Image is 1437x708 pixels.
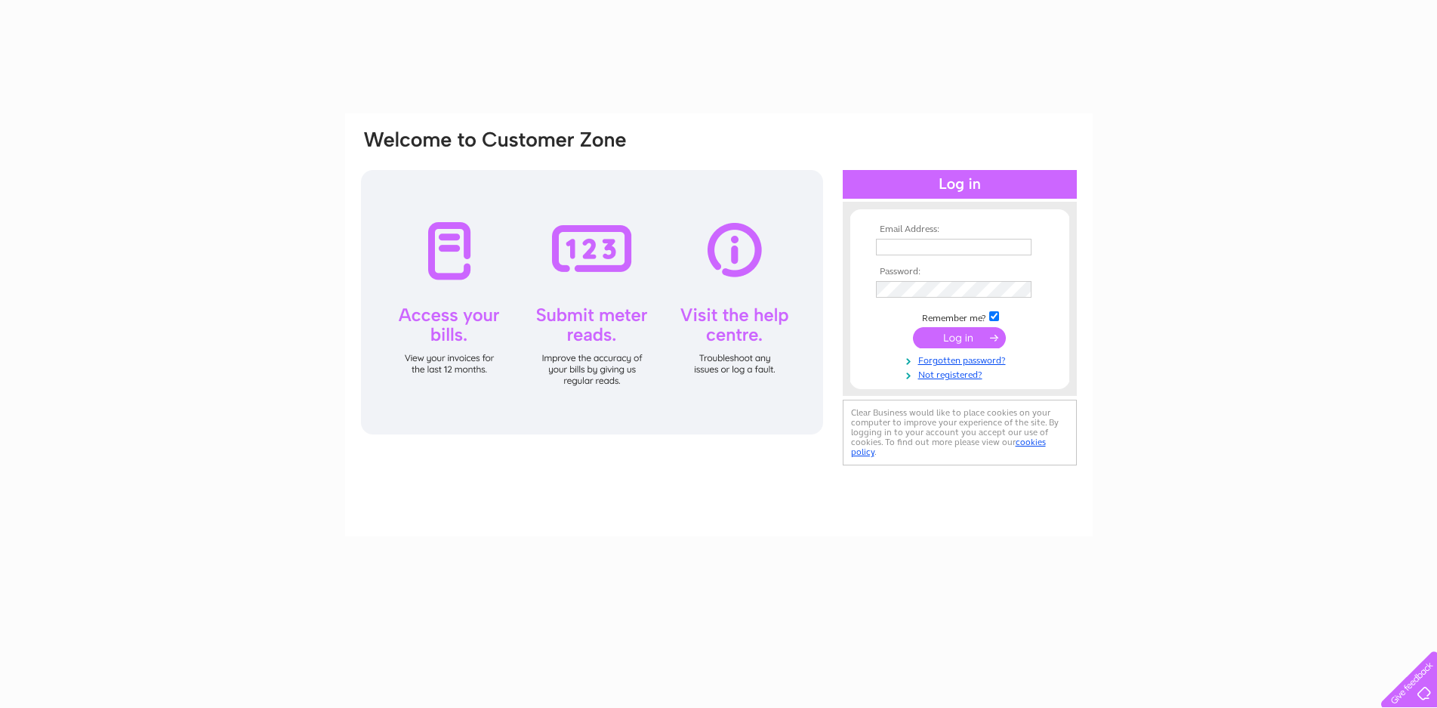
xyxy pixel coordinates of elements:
[876,366,1047,381] a: Not registered?
[872,309,1047,324] td: Remember me?
[872,267,1047,277] th: Password:
[876,352,1047,366] a: Forgotten password?
[872,224,1047,235] th: Email Address:
[843,400,1077,465] div: Clear Business would like to place cookies on your computer to improve your experience of the sit...
[851,437,1046,457] a: cookies policy
[913,327,1006,348] input: Submit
